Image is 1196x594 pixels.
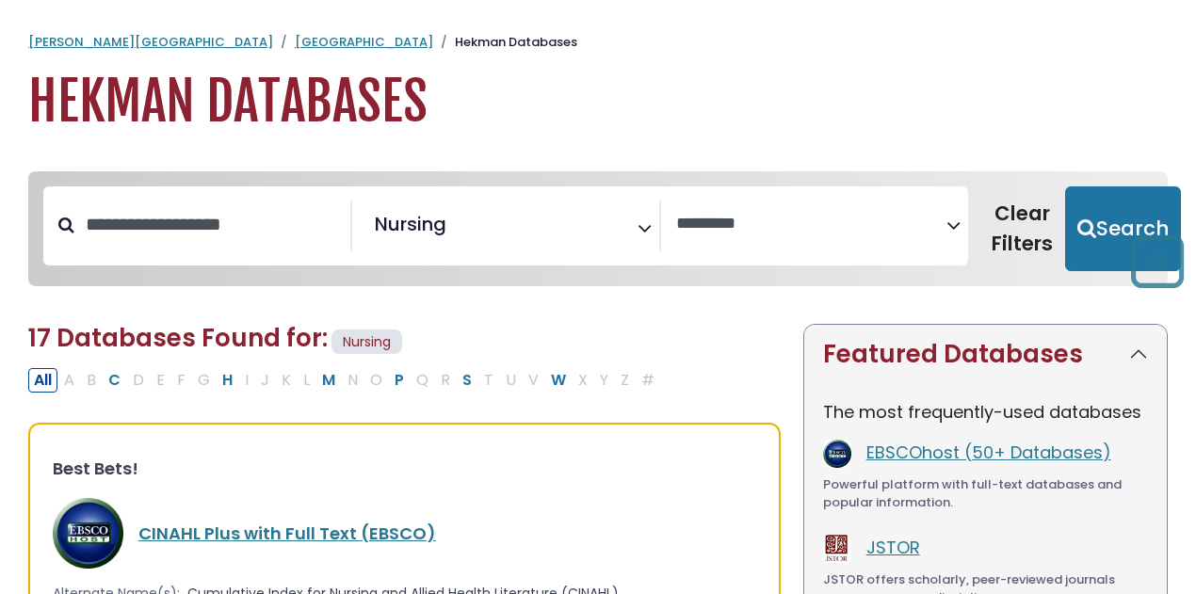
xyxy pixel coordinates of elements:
span: 17 Databases Found for: [28,321,328,355]
nav: breadcrumb [28,33,1168,52]
a: CINAHL Plus with Full Text (EBSCO) [138,522,436,545]
p: The most frequently-used databases [823,399,1148,425]
li: Nursing [367,210,446,238]
button: Filter Results M [316,368,341,393]
button: Filter Results W [545,368,572,393]
a: [PERSON_NAME][GEOGRAPHIC_DATA] [28,33,273,51]
span: Nursing [331,329,402,355]
h1: Hekman Databases [28,71,1168,134]
h3: Best Bets! [53,458,756,479]
li: Hekman Databases [433,33,577,52]
span: Nursing [375,210,446,238]
a: Back to Top [1123,244,1191,279]
div: Alpha-list to filter by first letter of database name [28,367,662,391]
a: JSTOR [866,536,920,559]
button: Filter Results S [457,368,477,393]
button: Filter Results H [217,368,238,393]
button: All [28,368,57,393]
button: Filter Results P [389,368,410,393]
a: [GEOGRAPHIC_DATA] [295,33,433,51]
button: Clear Filters [979,186,1065,271]
div: Powerful platform with full-text databases and popular information. [823,475,1148,512]
button: Filter Results C [103,368,126,393]
input: Search database by title or keyword [74,209,350,240]
textarea: Search [676,215,946,234]
a: EBSCOhost (50+ Databases) [866,441,1111,464]
nav: Search filters [28,171,1168,286]
button: Submit for Search Results [1065,186,1181,271]
button: Featured Databases [804,325,1167,384]
textarea: Search [450,220,463,240]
